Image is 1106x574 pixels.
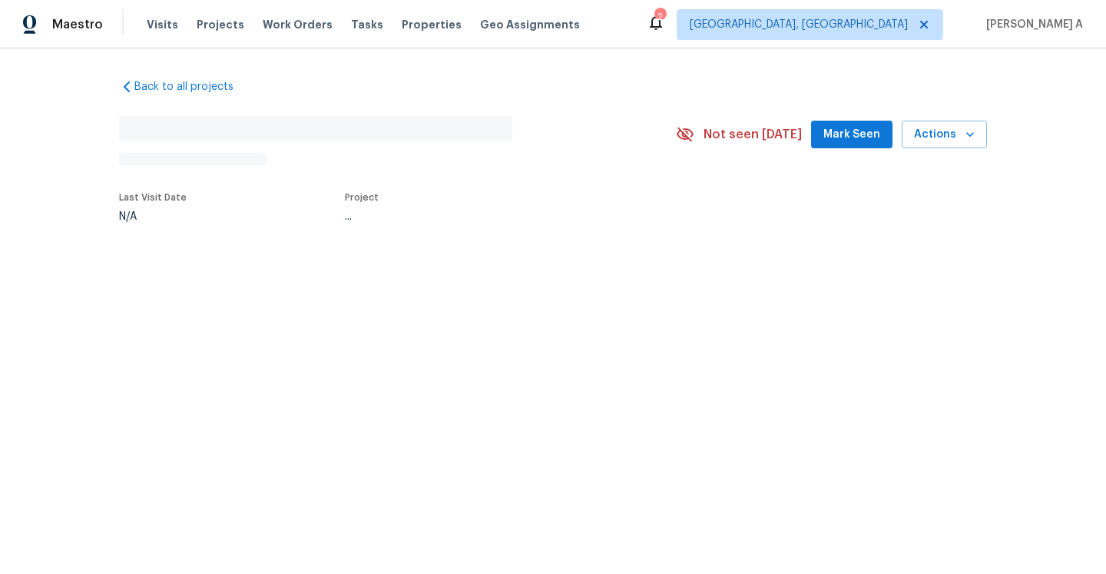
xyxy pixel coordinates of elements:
span: Projects [197,17,244,32]
span: Tasks [351,19,383,30]
button: Mark Seen [811,121,892,149]
span: Not seen [DATE] [704,127,802,142]
span: Project [345,193,379,202]
div: 2 [654,9,665,25]
span: Properties [402,17,462,32]
span: Visits [147,17,178,32]
span: [GEOGRAPHIC_DATA], [GEOGRAPHIC_DATA] [690,17,908,32]
span: Work Orders [263,17,333,32]
div: ... [345,211,640,222]
span: Mark Seen [823,125,880,144]
a: Back to all projects [119,79,267,95]
span: Last Visit Date [119,193,187,202]
span: Geo Assignments [480,17,580,32]
span: Maestro [52,17,103,32]
span: [PERSON_NAME] A [980,17,1083,32]
button: Actions [902,121,987,149]
div: N/A [119,211,187,222]
span: Actions [914,125,975,144]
